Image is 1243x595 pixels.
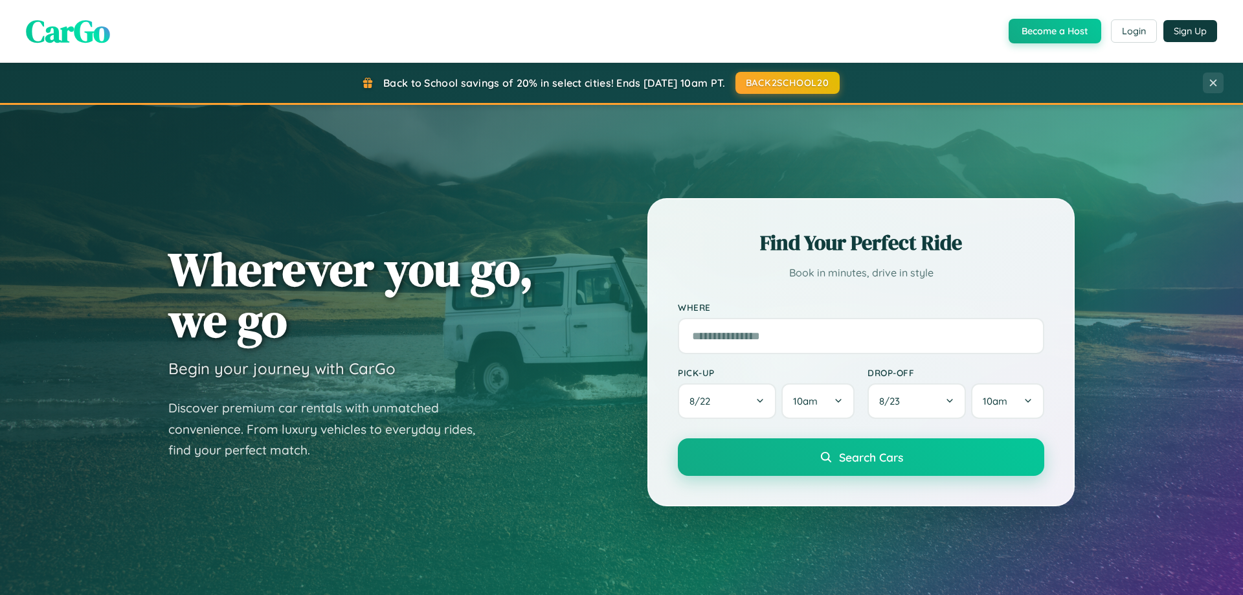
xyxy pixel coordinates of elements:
p: Book in minutes, drive in style [678,264,1044,282]
button: 8/22 [678,383,776,419]
span: Back to School savings of 20% in select cities! Ends [DATE] 10am PT. [383,76,725,89]
span: 10am [983,395,1007,407]
span: CarGo [26,10,110,52]
button: Become a Host [1009,19,1101,43]
label: Drop-off [868,367,1044,378]
span: 10am [793,395,818,407]
h3: Begin your journey with CarGo [168,359,396,378]
button: 10am [781,383,855,419]
button: Sign Up [1163,20,1217,42]
label: Pick-up [678,367,855,378]
span: Search Cars [839,450,903,464]
p: Discover premium car rentals with unmatched convenience. From luxury vehicles to everyday rides, ... [168,398,492,461]
h1: Wherever you go, we go [168,243,533,346]
button: Search Cars [678,438,1044,476]
label: Where [678,302,1044,313]
button: 8/23 [868,383,966,419]
button: BACK2SCHOOL20 [735,72,840,94]
button: Login [1111,19,1157,43]
span: 8 / 23 [879,395,906,407]
span: 8 / 22 [689,395,717,407]
button: 10am [971,383,1044,419]
h2: Find Your Perfect Ride [678,229,1044,257]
